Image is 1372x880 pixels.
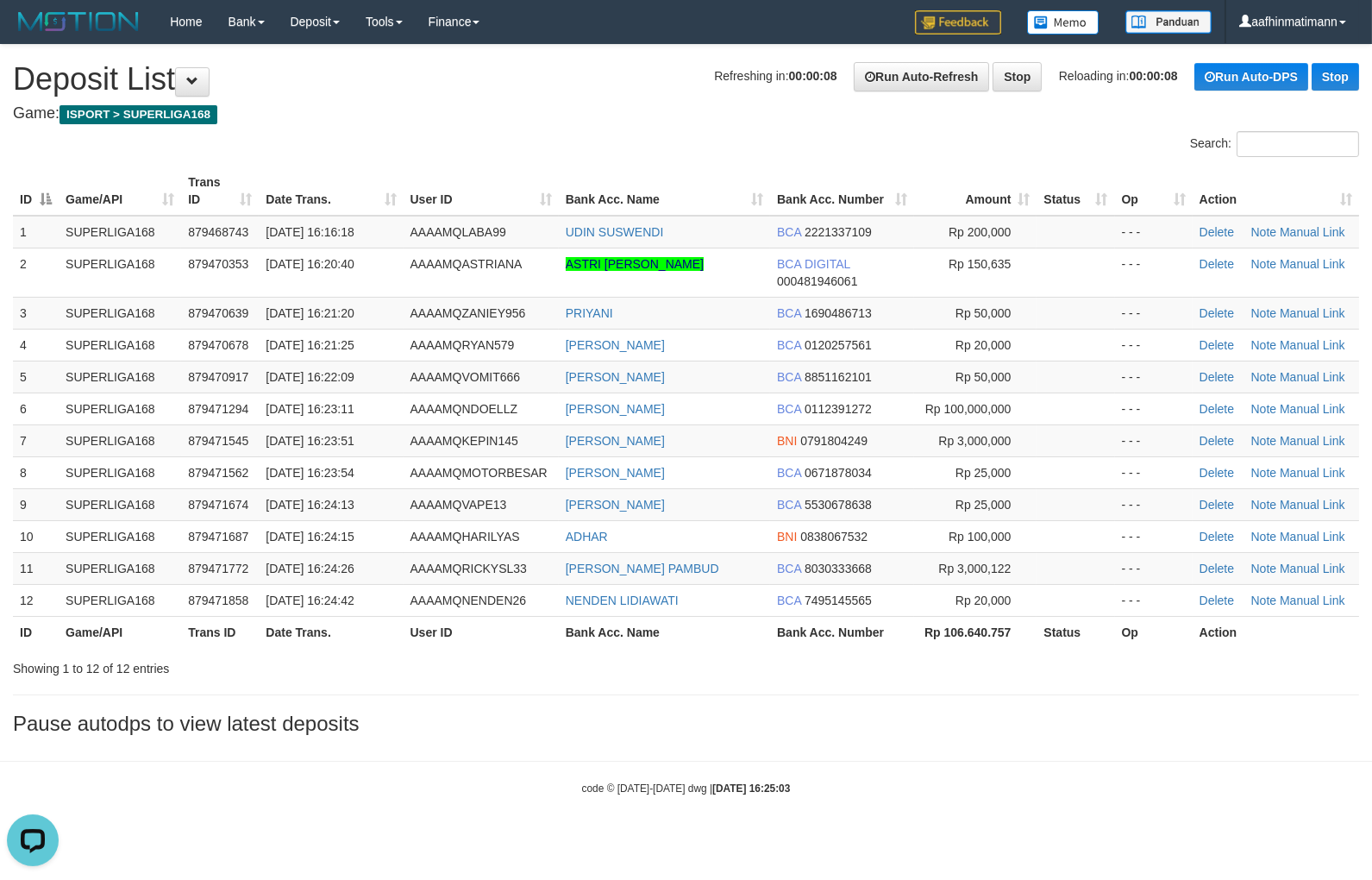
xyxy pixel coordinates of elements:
a: Delete [1200,257,1234,271]
span: Rp 150,635 [949,257,1011,271]
span: Copy 0112391272 to clipboard [805,402,872,416]
a: Note [1251,498,1277,512]
td: - - - [1115,361,1193,393]
div: Showing 1 to 12 of 12 entries [13,653,559,677]
th: User ID: activate to sort column ascending [404,167,559,216]
td: - - - [1115,424,1193,456]
a: Delete [1200,402,1234,416]
span: Rp 20,000 [955,594,1012,607]
span: AAAAMQRICKYSL33 [410,562,527,575]
span: AAAAMQLABA99 [410,225,506,239]
span: 879470353 [188,257,248,271]
a: Manual Link [1280,370,1345,384]
a: [PERSON_NAME] [566,498,665,512]
td: 12 [13,584,59,616]
span: ISPORT > SUPERLIGA168 [60,105,217,124]
span: 879470678 [188,338,248,352]
span: Rp 50,000 [955,370,1012,384]
span: 879471562 [188,466,248,480]
a: Run Auto-DPS [1194,63,1308,91]
span: 879471687 [188,530,248,544]
a: [PERSON_NAME] [566,402,665,416]
span: [DATE] 16:23:54 [266,466,354,480]
span: Copy 7495145565 to clipboard [805,594,872,607]
td: SUPERLIGA168 [59,248,181,297]
span: AAAAMQASTRIANA [410,257,523,271]
span: [DATE] 16:22:09 [266,370,354,384]
a: Note [1251,466,1277,480]
a: Note [1251,594,1277,607]
th: Rp 106.640.757 [914,616,1037,648]
a: Manual Link [1280,225,1345,239]
a: [PERSON_NAME] [566,370,665,384]
span: 879471858 [188,594,248,607]
td: SUPERLIGA168 [59,216,181,248]
td: 2 [13,248,59,297]
span: 879468743 [188,225,248,239]
a: NENDEN LIDIAWATI [566,594,679,607]
a: Manual Link [1280,530,1345,544]
td: SUPERLIGA168 [59,329,181,361]
th: Op: activate to sort column ascending [1115,167,1193,216]
span: [DATE] 16:21:20 [266,306,354,320]
span: Copy 8030333668 to clipboard [805,562,872,575]
a: Note [1251,402,1277,416]
th: Bank Acc. Name [559,616,770,648]
a: Note [1251,562,1277,575]
td: - - - [1115,488,1193,520]
a: [PERSON_NAME] [566,434,665,448]
span: 879470917 [188,370,248,384]
span: AAAAMQNENDEN26 [410,594,527,607]
td: SUPERLIGA168 [59,584,181,616]
a: Manual Link [1280,338,1345,352]
th: Status: activate to sort column ascending [1037,167,1114,216]
span: BCA [777,466,801,480]
th: Trans ID: activate to sort column ascending [181,167,259,216]
span: AAAAMQNDOELLZ [410,402,517,416]
a: Note [1251,370,1277,384]
span: Copy 000481946061 to clipboard [777,274,857,288]
td: 3 [13,297,59,329]
a: Manual Link [1280,498,1345,512]
span: AAAAMQVOMIT666 [410,370,521,384]
span: [DATE] 16:24:42 [266,594,354,607]
a: Note [1251,257,1277,271]
a: Manual Link [1280,562,1345,575]
span: 879471294 [188,402,248,416]
a: Run Auto-Refresh [854,62,989,91]
td: 5 [13,361,59,393]
button: Open LiveChat chat widget [7,7,59,59]
h4: Game: [13,105,1359,123]
th: Action: activate to sort column ascending [1193,167,1359,216]
td: SUPERLIGA168 [59,393,181,424]
span: AAAAMQVAPE13 [410,498,507,512]
span: 879471545 [188,434,248,448]
span: BCA [777,370,801,384]
a: Stop [993,62,1042,91]
td: SUPERLIGA168 [59,297,181,329]
a: Delete [1200,562,1234,575]
th: Game/API [59,616,181,648]
span: Copy 0791804249 to clipboard [800,434,868,448]
th: Date Trans. [259,616,403,648]
a: Note [1251,225,1277,239]
h1: Deposit List [13,62,1359,97]
td: - - - [1115,520,1193,552]
h3: Pause autodps to view latest deposits [13,713,1359,735]
span: AAAAMQZANIEY956 [410,306,526,320]
img: Feedback.jpg [915,10,1001,35]
td: SUPERLIGA168 [59,520,181,552]
span: 879470639 [188,306,248,320]
span: Rp 100,000 [949,530,1011,544]
span: Rp 200,000 [949,225,1011,239]
a: Manual Link [1280,306,1345,320]
span: BCA [777,498,801,512]
span: BCA [777,562,801,575]
th: Bank Acc. Number: activate to sort column ascending [770,167,914,216]
a: Delete [1200,498,1234,512]
span: AAAAMQMOTORBESAR [410,466,548,480]
a: Manual Link [1280,466,1345,480]
span: [DATE] 16:20:40 [266,257,354,271]
span: Rp 100,000,000 [925,402,1012,416]
a: Note [1251,434,1277,448]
